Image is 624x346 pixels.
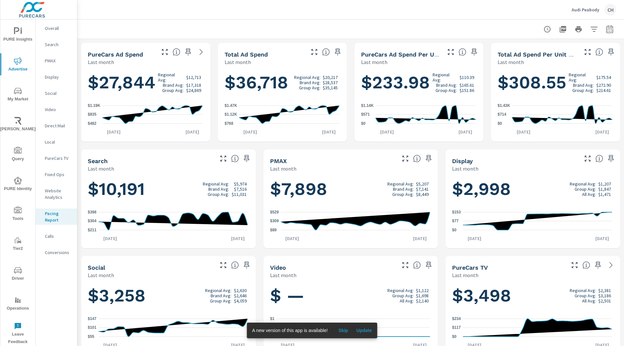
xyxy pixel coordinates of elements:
p: [DATE] [239,129,262,135]
p: Regional Avg: [387,288,414,293]
text: $0 [498,121,502,126]
p: $2,501 [598,298,611,303]
p: Video [45,106,72,113]
p: $1,471 [598,192,611,197]
p: Regional Avg: [569,72,593,83]
p: Group Avg: [572,88,594,93]
button: Make Fullscreen [218,153,228,164]
p: Brand Avg: [208,186,229,192]
p: [DATE] [181,129,204,135]
text: $117 [452,326,461,330]
span: The amount of money spent on Video advertising during the period. [413,261,421,269]
p: Direct Mail [45,122,72,129]
span: Average cost of advertising per each vehicle sold at the dealer over the selected date range incl... [595,48,603,56]
h1: $308.55 [498,71,614,94]
button: Make Fullscreen [218,260,228,270]
span: The amount of money spent on PMAX advertising during the period. [413,155,421,162]
p: Brand Avg: [436,83,457,88]
p: $151.86 [460,88,474,93]
p: Regional Avg: [387,181,414,186]
span: Advertise [2,57,33,73]
p: $214.61 [596,88,611,93]
text: $309 [270,219,279,224]
p: PureCars TV [45,155,72,161]
p: Last month [452,165,478,173]
span: Save this to your personalized report [606,153,616,164]
h1: $ — [270,285,432,307]
p: Last month [88,58,114,66]
p: $110.39 [460,75,474,80]
button: "Export Report to PDF" [556,23,569,36]
p: Fixed Ops [45,171,72,178]
span: PURE Identity [2,177,33,193]
div: Conversions [36,248,77,257]
span: Save this to your personalized report [241,153,252,164]
span: A new version of this app is available! [252,328,328,333]
h5: Display [452,158,473,164]
span: Leave Feedback [2,322,33,346]
text: $0 [270,334,275,339]
p: Brand Avg: [211,293,231,298]
div: Pacing Report [36,209,77,225]
p: Last month [270,271,296,279]
text: $0 [452,334,457,339]
p: Group Avg: [575,293,596,298]
text: $0 [452,228,457,232]
p: Group Avg: [210,298,231,303]
span: Driver [2,266,33,282]
p: $11,031 [232,192,247,197]
span: Average cost of advertising per each vehicle sold at the dealer over the selected date range. The... [459,48,466,56]
span: Operations [2,296,33,312]
p: [DATE] [591,235,614,242]
div: Website Analytics [36,186,77,202]
p: Last month [270,165,296,173]
p: Group Avg: [299,85,320,90]
text: $1.14K [361,103,374,108]
button: Apply Filters [588,23,601,36]
p: PMAX [45,58,72,64]
button: Make Fullscreen [569,260,580,270]
button: Make Fullscreen [582,153,593,164]
p: Regional Avg: [570,181,596,186]
p: $272.90 [596,83,611,88]
span: Query [2,147,33,163]
div: Social [36,88,77,98]
text: $1.47K [225,103,237,108]
text: $89 [270,228,277,232]
h1: $36,718 [225,71,341,94]
span: The amount of money spent on Social advertising during the period. [231,261,239,269]
text: $77 [452,219,459,223]
p: $20,217 [323,75,338,80]
p: $5,207 [416,181,429,186]
span: Cost of your connected TV ad campaigns. [Source: This data is provided by the video advertising p... [582,261,590,269]
div: PureCars TV [36,153,77,163]
div: Display [36,72,77,82]
p: Brand Avg: [393,186,414,192]
button: Update [354,325,374,336]
p: [DATE] [591,129,614,135]
text: $1.43K [498,103,510,108]
p: $5,974 [234,181,247,186]
p: $165.61 [460,83,474,88]
text: $571 [361,112,370,117]
div: Local [36,137,77,147]
text: $304 [88,219,97,224]
span: Save this to your personalized report [332,47,343,57]
p: Group Avg: [162,88,184,93]
div: Overall [36,23,77,33]
h1: $2,998 [452,178,614,200]
p: Group Avg: [392,293,414,298]
p: $17,318 [186,83,201,88]
span: Update [356,327,372,333]
p: [DATE] [99,235,122,242]
p: $7,516 [234,186,247,192]
h1: $27,844 [88,71,204,94]
h5: Social [88,264,105,271]
button: Make Fullscreen [160,47,170,57]
p: Website Analytics [45,187,72,200]
button: Make Fullscreen [400,153,410,164]
p: $2,140 [416,298,429,303]
h5: Total Ad Spend Per Unit Sold [498,51,581,58]
text: $482 [88,121,97,126]
div: Search [36,40,77,49]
